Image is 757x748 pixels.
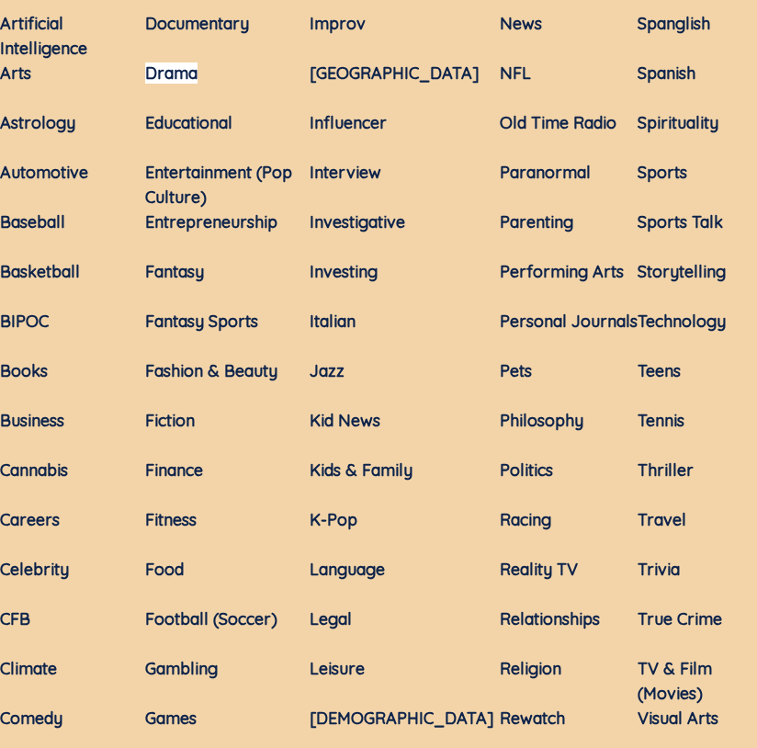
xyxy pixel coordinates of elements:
a: Trivia [638,559,680,580]
a: K-Pop [310,509,357,530]
a: Entertainment (Pop Culture) [145,162,292,208]
a: Rewatch [500,708,565,729]
a: Travel [638,509,686,530]
a: Tennis [638,410,684,431]
a: Gambling [145,658,218,679]
a: Italian [310,311,356,332]
a: Entrepreneurship [145,211,277,232]
a: Spanish [638,62,695,84]
a: Investigative [310,211,405,232]
a: Documentary [145,13,249,34]
a: Influencer [310,112,387,133]
a: Sports [638,162,687,183]
a: Visual Arts [638,708,718,729]
a: Kid News [310,410,380,431]
a: Football (Soccer) [145,608,277,629]
a: Drama [145,62,198,84]
a: Games [145,708,197,729]
a: Spirituality [638,112,718,133]
a: Interview [310,162,381,183]
a: Old Time Radio [500,112,616,133]
a: NFL [500,62,531,84]
a: Thriller [638,459,694,481]
a: Sports Talk [638,211,723,232]
a: Fiction [145,410,195,431]
a: Investing [310,261,378,282]
a: True Crime [638,608,722,629]
a: News [500,13,542,34]
a: Racing [500,509,551,530]
a: TV & Film (Movies) [638,658,712,704]
a: Leisure [310,658,365,679]
a: Improv [310,13,366,34]
a: [GEOGRAPHIC_DATA] [310,62,480,84]
a: Relationships [500,608,600,629]
a: Pets [500,360,532,381]
a: Performing Arts [500,261,624,282]
a: Paranormal [500,162,591,183]
a: Fantasy [145,261,204,282]
a: Kids & Family [310,459,412,481]
a: [DEMOGRAPHIC_DATA] [310,708,494,729]
a: Spanglish [638,13,710,34]
a: Finance [145,459,203,481]
a: Legal [310,608,352,629]
a: Politics [500,459,553,481]
a: Parenting [500,211,573,232]
a: Teens [638,360,681,381]
a: Philosophy [500,410,583,431]
a: Fantasy Sports [145,311,258,332]
a: Religion [500,658,561,679]
a: Language [310,559,385,580]
a: Jazz [310,360,345,381]
a: Fashion & Beauty [145,360,277,381]
a: Storytelling [638,261,726,282]
a: Technology [638,311,726,332]
a: Food [145,559,184,580]
a: Personal Journals [500,311,638,332]
a: Fitness [145,509,197,530]
a: Reality TV [500,559,578,580]
a: Educational [145,112,232,133]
